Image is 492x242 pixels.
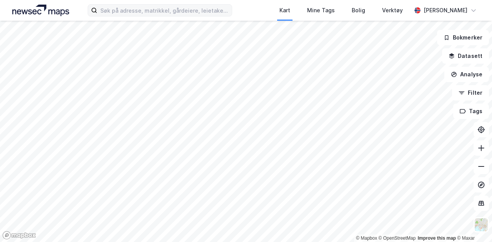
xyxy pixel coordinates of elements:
input: Søk på adresse, matrikkel, gårdeiere, leietakere eller personer [97,5,232,16]
a: Improve this map [418,235,456,241]
button: Analyse [444,67,489,82]
div: Kart [279,6,290,15]
button: Tags [453,104,489,119]
a: Mapbox [356,235,377,241]
img: logo.a4113a55bc3d86da70a041830d287a7e.svg [12,5,69,16]
div: Bolig [352,6,365,15]
a: OpenStreetMap [379,235,416,241]
div: [PERSON_NAME] [424,6,467,15]
iframe: Chat Widget [454,205,492,242]
a: Mapbox homepage [2,231,36,240]
button: Datasett [442,48,489,64]
div: Kontrollprogram for chat [454,205,492,242]
button: Filter [452,85,489,100]
button: Bokmerker [437,30,489,45]
div: Verktøy [382,6,403,15]
div: Mine Tags [307,6,335,15]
